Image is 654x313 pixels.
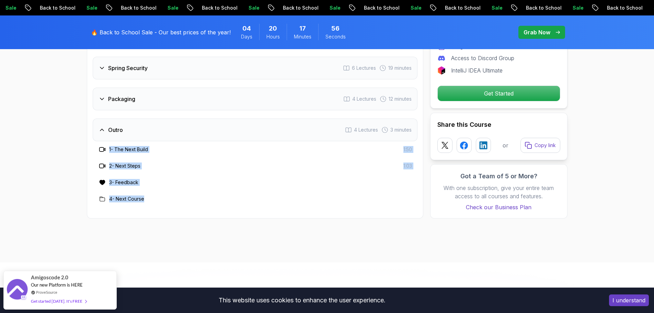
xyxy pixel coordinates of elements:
[451,54,514,62] p: Access to Discord Group
[431,4,477,11] p: Back to School
[93,57,417,79] button: Spring Security6 Lectures 19 minutes
[93,119,417,141] button: Outro4 Lectures 3 minutes
[241,33,252,40] span: Days
[31,282,83,288] span: Our new Platform is HERE
[109,179,138,186] h3: 3 - Feedback
[269,24,277,33] span: 20 Hours
[31,273,68,281] span: Amigoscode 2.0
[331,24,340,33] span: 56 Seconds
[390,126,412,133] span: 3 minutes
[315,4,337,11] p: Sale
[93,88,417,110] button: Packaging4 Lectures 12 minutes
[396,4,418,11] p: Sale
[25,4,72,11] p: Back to School
[109,146,148,153] h3: 1 - The Next Build
[403,146,412,153] span: 1:50
[477,4,499,11] p: Sale
[268,4,315,11] p: Back to School
[7,279,27,301] img: provesource social proof notification image
[109,163,140,169] h3: 2 - Next Steps
[5,293,599,308] div: This website uses cookies to enhance the user experience.
[438,86,560,101] p: Get Started
[354,126,378,133] span: 4 Lectures
[349,4,396,11] p: Back to School
[299,24,306,33] span: 17 Minutes
[503,141,508,149] p: or
[437,86,560,101] button: Get Started
[108,126,123,134] h3: Outro
[325,33,346,40] span: Seconds
[109,195,144,202] h3: 4 - Next Course
[437,203,560,211] a: Check our Business Plan
[609,294,649,306] button: Accept cookies
[36,289,57,295] a: ProveSource
[389,96,412,102] span: 12 minutes
[388,65,412,71] span: 19 minutes
[593,4,639,11] p: Back to School
[352,96,376,102] span: 4 Lectures
[403,163,412,169] span: 1:03
[187,4,234,11] p: Back to School
[266,33,280,40] span: Hours
[524,28,550,36] p: Grab Now
[242,24,251,33] span: 4 Days
[153,4,175,11] p: Sale
[72,4,94,11] p: Sale
[437,66,446,75] img: jetbrains logo
[451,66,503,75] p: IntelliJ IDEA Ultimate
[352,65,376,71] span: 6 Lectures
[108,95,135,103] h3: Packaging
[558,4,580,11] p: Sale
[512,4,558,11] p: Back to School
[91,28,231,36] p: 🔥 Back to School Sale - Our best prices of the year!
[437,171,560,181] h3: Got a Team of 5 or More?
[108,64,148,72] h3: Spring Security
[437,184,560,200] p: With one subscription, give your entire team access to all courses and features.
[520,138,560,153] button: Copy link
[535,142,556,149] p: Copy link
[31,297,87,305] div: Get started [DATE]. It's FREE
[437,120,560,130] h2: Share this Course
[294,33,311,40] span: Minutes
[106,4,153,11] p: Back to School
[234,4,256,11] p: Sale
